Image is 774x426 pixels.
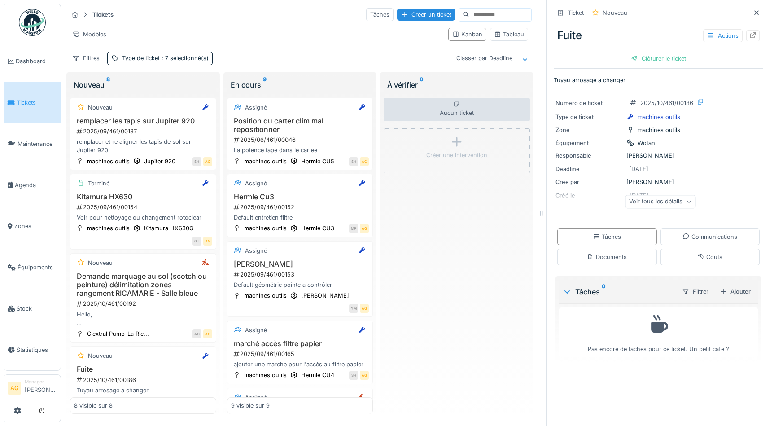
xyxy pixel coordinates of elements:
div: 2025/09/461/00137 [76,127,212,136]
span: Statistiques [17,346,57,354]
sup: 8 [106,79,110,90]
div: YM [192,397,201,406]
div: 2025/06/461/00046 [233,136,369,144]
sup: 0 [602,286,606,297]
div: Deadline [555,165,623,173]
div: 2025/09/461/00165 [233,350,369,358]
div: 2025/10/461/00186 [640,99,693,107]
div: Nouveau [74,79,213,90]
div: SH [349,371,358,380]
div: machines outils [244,371,287,379]
div: AG [203,157,212,166]
div: 2025/09/461/00152 [233,203,369,211]
div: Tâches [366,8,394,21]
div: Ticket [568,9,584,17]
div: AG [360,157,369,166]
div: Assigné [245,326,267,334]
div: Tableau [494,30,524,39]
h3: Hermle Cu3 [231,193,369,201]
div: Hermle CU4 [301,371,334,379]
span: Tickets [17,98,57,107]
sup: 9 [263,79,267,90]
div: Hello, suite au tour terrain, il faudrait délimiter les zones de rangement de la femme de ménage,... [74,310,212,327]
div: remplacer et re aligner les tapis de sol sur Jupiter 920 [74,137,212,154]
div: Tuyau arrosage a changer [74,386,212,395]
h3: Demande marquage au sol (scotch ou peinture) délimitation zones rangement RICAMARIE - Salle bleue [74,272,212,298]
div: Hermle CU5 [301,157,334,166]
div: Nouveau [88,259,113,267]
div: AG [203,397,212,406]
div: 9 visible sur 9 [231,401,270,410]
div: Jupiter 920 [144,157,175,166]
div: machines outils [87,157,130,166]
div: Assigné [245,246,267,255]
a: Tickets [4,82,61,123]
div: En cours [231,79,370,90]
div: Filtres [68,52,104,65]
div: Filtrer [678,285,713,298]
div: SH [349,157,358,166]
div: Nouveau [88,103,113,112]
div: Assigné [245,179,267,188]
div: Communications [682,233,737,241]
div: Hermle CU3 [301,224,334,233]
div: [PERSON_NAME] [555,178,761,186]
div: machines outils [638,126,680,134]
span: Agenda [15,181,57,189]
a: AG Manager[PERSON_NAME] [8,378,57,400]
div: AG [203,329,212,338]
div: Classer par Deadline [452,52,516,65]
p: Tuyau arrosage a changer [554,76,763,84]
div: Type de ticket [122,54,209,62]
div: Tâches [593,233,621,241]
div: 8 visible sur 8 [74,401,113,410]
span: Équipements [17,263,57,272]
div: [PERSON_NAME] [555,151,761,160]
div: machines outils [244,157,287,166]
div: [PERSON_NAME] [301,291,349,300]
div: AG [360,371,369,380]
span: Stock [17,304,57,313]
a: Statistiques [4,329,61,370]
div: Voir pour nettoyage ou changement rotoclear [74,213,212,222]
span: Dashboard [16,57,57,66]
strong: Tickets [89,10,117,19]
div: machines outils [87,224,130,233]
div: Nouveau [603,9,627,17]
h3: Position du carter clim mal repositionner [231,117,369,134]
sup: 0 [420,79,424,90]
h3: Kitamura HX630 [74,193,212,201]
div: YM [349,304,358,313]
div: 2025/10/461/00192 [76,299,212,308]
div: À vérifier [387,79,526,90]
div: Documents [587,253,627,261]
div: GT [192,237,201,246]
h3: marché accès filtre papier [231,339,369,348]
div: Aucun ticket [384,98,530,121]
a: Agenda [4,164,61,206]
div: AG [360,304,369,313]
h3: remplacer les tapis sur Jupiter 920 [74,117,212,125]
div: La potence tape dans le cartee [231,146,369,154]
div: Fuite [554,24,763,47]
div: Clôturer le ticket [627,53,690,65]
div: Modèles [68,28,110,41]
div: Équipement [555,139,623,147]
div: ajouter une marche pour l'accès au filtre papier [231,360,369,369]
div: Wotan [638,139,655,147]
div: AC [192,329,201,338]
div: machines outils [244,291,287,300]
img: Badge_color-CXgf-gQk.svg [19,9,46,36]
div: Ajouter [716,285,754,298]
div: Kitamura HX630G [144,224,194,233]
div: AG [360,224,369,233]
div: Type de ticket [555,113,623,121]
a: Équipements [4,247,61,288]
div: SH [192,157,201,166]
div: AG [203,237,212,246]
div: Clextral Pump-La Ric... [87,329,149,338]
div: Responsable [555,151,623,160]
div: Coûts [697,253,722,261]
div: 2025/09/461/00154 [76,203,212,211]
div: Wotan [144,397,162,405]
